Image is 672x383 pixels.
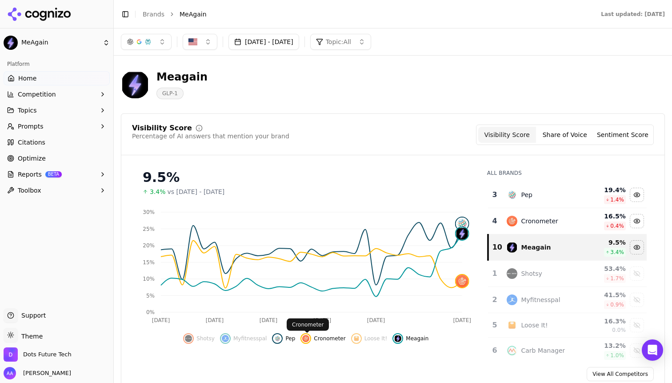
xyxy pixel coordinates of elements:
span: Myfitnesspal [233,335,267,342]
tr: 2myfitnesspalMyfitnesspal41.5%0.9%Show myfitnesspal data [488,287,647,313]
div: 16.5 % [585,212,626,221]
button: Visibility Score [478,127,536,143]
nav: breadcrumb [143,10,583,19]
tspan: 10% [143,276,155,282]
button: Show loose it! data [630,318,644,332]
div: All Brands [487,169,647,177]
img: cronometer [507,216,517,226]
span: 3.4 % [610,249,624,256]
span: Topic: All [326,37,351,46]
button: Topics [4,103,110,117]
div: Loose It! [521,321,548,330]
button: Hide pep data [630,188,644,202]
img: cronometer [456,275,468,287]
span: 0.0% [612,327,626,334]
button: Show loose it! data [351,333,388,344]
button: [DATE] - [DATE] [228,34,299,50]
div: 9.5% [143,169,469,185]
button: Show carb manager data [630,343,644,358]
button: Show shotsy data [183,333,215,344]
a: Optimize [4,151,110,165]
img: myfitnesspal [222,335,229,342]
div: Meagain [521,243,551,252]
img: Ameer Asghar [4,367,16,379]
a: Citations [4,135,110,149]
span: Dots Future Tech [23,351,72,359]
tspan: [DATE] [260,317,278,323]
span: Home [18,74,36,83]
tr: 10meagainMeagain9.5%3.4%Hide meagain data [488,234,647,261]
span: Toolbox [18,186,41,195]
img: meagain [394,335,401,342]
div: Visibility Score [132,125,192,132]
div: 10 [492,242,498,253]
span: Competition [18,90,56,99]
button: Prompts [4,119,110,133]
button: Hide meagain data [630,240,644,254]
span: Reports [18,170,42,179]
button: Hide pep data [272,333,295,344]
span: Loose It! [364,335,388,342]
button: Hide cronometer data [300,333,345,344]
tspan: [DATE] [152,317,170,323]
span: 1.0 % [610,352,624,359]
div: 19.4 % [585,185,626,194]
button: ReportsBETA [4,167,110,181]
img: Dots Future Tech [4,347,18,362]
button: Show myfitnesspal data [220,333,267,344]
button: Open user button [4,367,71,379]
div: 4 [492,216,498,226]
span: Pep [285,335,295,342]
tr: 5loose it!Loose It!16.3%0.0%Show loose it! data [488,313,647,338]
div: Carb Manager [521,346,565,355]
img: pep [274,335,281,342]
span: Shotsy [196,335,215,342]
img: pep [456,218,468,230]
a: Home [4,71,110,85]
tspan: 0% [146,309,155,315]
button: Show myfitnesspal data [630,293,644,307]
button: Share of Voice [536,127,594,143]
button: Toolbox [4,183,110,198]
img: meagain [456,227,468,240]
div: 5 [492,320,498,331]
div: 3 [492,189,498,200]
div: 41.5 % [585,290,626,299]
div: 16.3 % [585,317,626,326]
button: Sentiment Score [594,127,652,143]
div: Pep [521,190,532,199]
div: 2 [492,294,498,305]
div: Cronometer [521,217,558,226]
tr: 3pepPep19.4%1.4%Hide pep data [488,182,647,208]
img: carb manager [507,345,517,356]
div: 6 [492,345,498,356]
img: United States [188,37,197,46]
img: pep [507,189,517,200]
img: loose it! [507,320,517,331]
span: Meagain [406,335,428,342]
tspan: 25% [143,226,155,232]
span: Cronometer [314,335,345,342]
button: Hide meagain data [392,333,428,344]
tspan: [DATE] [367,317,385,323]
span: 3.4% [150,187,166,196]
div: 9.5 % [585,238,626,247]
div: 53.4 % [585,264,626,273]
div: Open Intercom Messenger [642,339,663,361]
tr: 1shotsyShotsy53.4%1.7%Show shotsy data [488,261,647,287]
tr: 4cronometerCronometer16.5%0.4%Hide cronometer data [488,208,647,234]
img: loose it! [353,335,360,342]
tr: 6carb managerCarb Manager13.2%1.0%Show carb manager data [488,338,647,364]
span: 1.7 % [610,275,624,282]
span: Prompts [18,122,44,131]
img: meagain [507,242,517,253]
button: Hide cronometer data [630,214,644,228]
span: Optimize [18,154,46,163]
img: myfitnesspal [507,294,517,305]
span: 0.4 % [610,222,624,230]
span: [PERSON_NAME] [20,369,71,377]
a: View All Competitors [587,367,654,381]
span: 0.9 % [610,301,624,308]
img: shotsy [185,335,192,342]
tspan: [DATE] [453,317,471,323]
